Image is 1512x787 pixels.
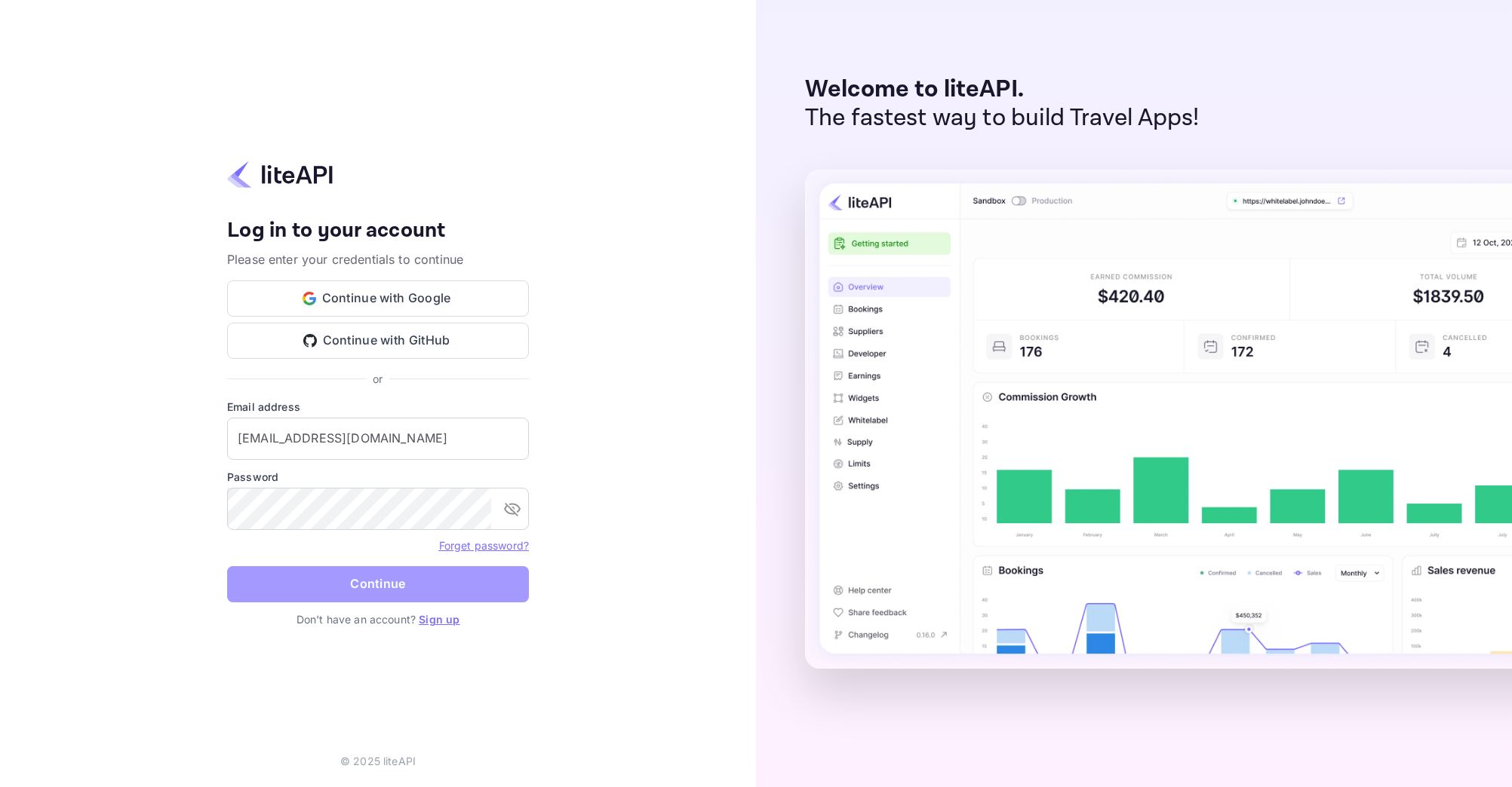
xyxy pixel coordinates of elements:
[439,539,529,552] a: Forget password?
[373,371,383,387] p: or
[227,218,529,244] h4: Log in to your account
[227,611,529,627] p: Don't have an account?
[227,323,529,359] button: Continue with GitHub
[419,613,459,626] a: Sign up
[227,250,529,268] p: Please enter your credentials to continue
[805,104,1200,133] p: The fastest way to build Travel Apps!
[227,469,529,485] label: Password
[227,418,529,460] input: Enter your email address
[497,494,527,524] button: toggle password visibility
[805,75,1200,104] p: Welcome to liteAPI.
[227,160,333,189] img: liteapi
[439,537,529,553] a: Forget password?
[340,753,416,769] p: © 2025 liteAPI
[227,566,529,602] button: Continue
[227,399,529,415] label: Email address
[227,280,529,317] button: Continue with Google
